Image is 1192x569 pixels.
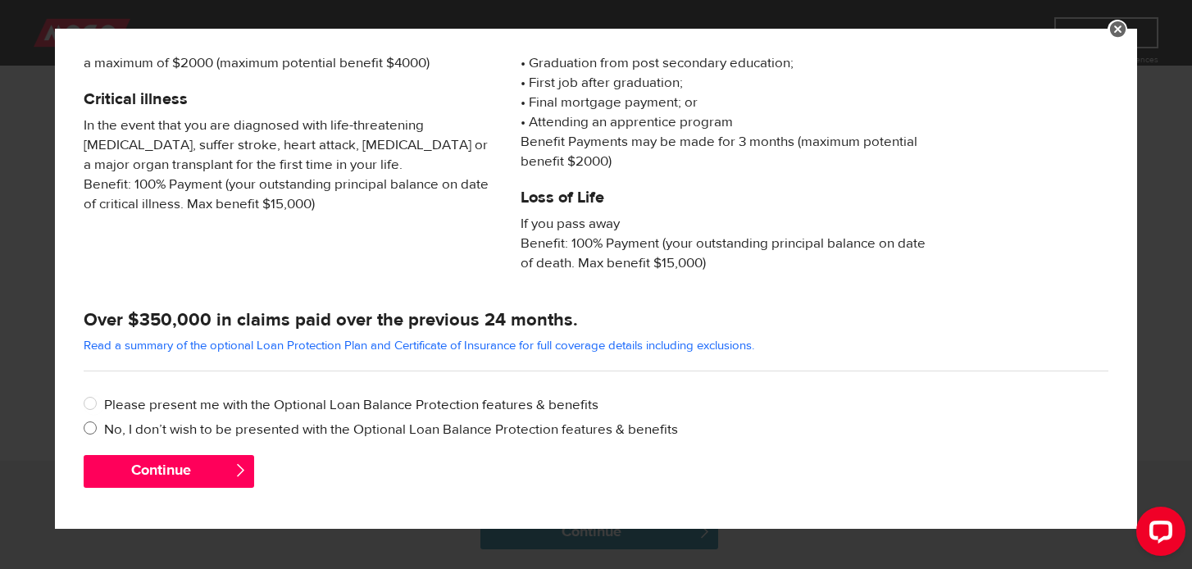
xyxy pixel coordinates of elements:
input: Please present me with the Optional Loan Balance Protection features & benefits [84,395,104,416]
span: In the event that you are diagnosed with life-threatening [MEDICAL_DATA], suffer stroke, heart at... [84,116,496,214]
label: Please present me with the Optional Loan Balance Protection features & benefits [104,395,1108,415]
iframe: LiveChat chat widget [1123,500,1192,569]
h5: Critical illness [84,89,496,109]
button: Continue [84,455,254,488]
span: If you pass away Benefit: 100% Payment (your outstanding principal balance on date of death. Max ... [521,214,933,273]
input: No, I don’t wish to be presented with the Optional Loan Balance Protection features & benefits [84,420,104,440]
span:  [234,463,248,477]
h5: Loss of Life [521,188,933,207]
h4: Over $350,000 in claims paid over the previous 24 months. [84,308,1108,331]
a: Read a summary of the optional Loan Protection Plan and Certificate of Insurance for full coverag... [84,338,754,353]
label: No, I don’t wish to be presented with the Optional Loan Balance Protection features & benefits [104,420,1108,439]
